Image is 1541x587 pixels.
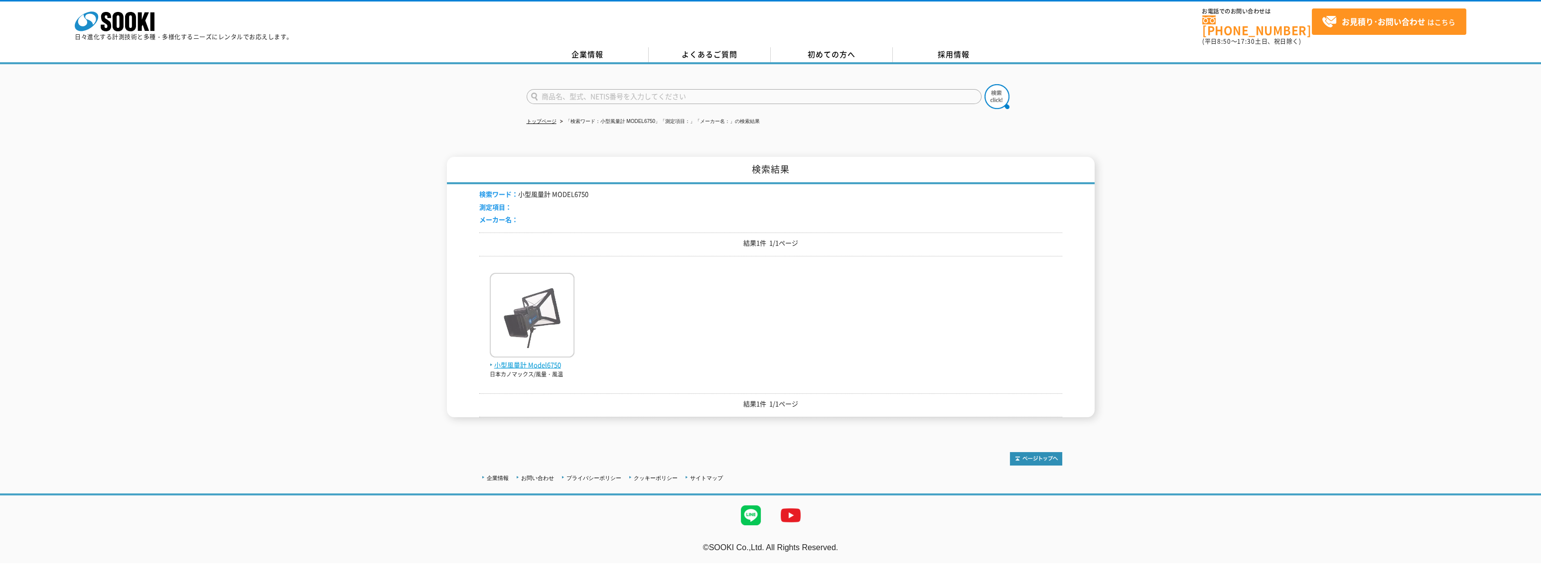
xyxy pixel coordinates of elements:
[447,157,1095,184] h1: 検索結果
[490,273,574,360] img: Model6750
[479,238,1062,248] p: 結果1件 1/1ページ
[479,202,512,212] span: 測定項目：
[1237,37,1255,46] span: 17:30
[1010,452,1062,466] img: トップページへ
[1342,15,1425,27] strong: お見積り･お問い合わせ
[1503,553,1541,562] a: テストMail
[527,118,557,124] a: トップページ
[1202,37,1301,46] span: (平日 ～ 土日、祝日除く)
[1202,8,1312,14] span: お電話でのお問い合わせは
[479,189,518,199] span: 検索ワード：
[75,34,293,40] p: 日々進化する計測技術と多種・多様化するニーズにレンタルでお応えします。
[527,47,649,62] a: 企業情報
[490,360,574,370] span: 小型風量計 Model6750
[490,350,574,370] a: 小型風量計 Model6750
[1312,8,1466,35] a: お見積り･お問い合わせはこちら
[771,495,811,535] img: YouTube
[566,475,621,481] a: プライバシーポリシー
[808,49,855,60] span: 初めての方へ
[1202,15,1312,36] a: [PHONE_NUMBER]
[984,84,1009,109] img: btn_search.png
[527,89,981,104] input: 商品名、型式、NETIS番号を入力してください
[490,370,574,379] p: 日本カノマックス/風量・風温
[1322,14,1455,29] span: はこちら
[479,399,1062,409] p: 結果1件 1/1ページ
[487,475,509,481] a: 企業情報
[649,47,771,62] a: よくあるご質問
[479,215,518,224] span: メーカー名：
[893,47,1015,62] a: 採用情報
[479,189,588,200] li: 小型風量計 MODEL6750
[521,475,554,481] a: お問い合わせ
[634,475,678,481] a: クッキーポリシー
[771,47,893,62] a: 初めての方へ
[690,475,723,481] a: サイトマップ
[558,117,760,127] li: 「検索ワード：小型風量計 MODEL6750」「測定項目：」「メーカー名：」の検索結果
[1217,37,1231,46] span: 8:50
[731,495,771,535] img: LINE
